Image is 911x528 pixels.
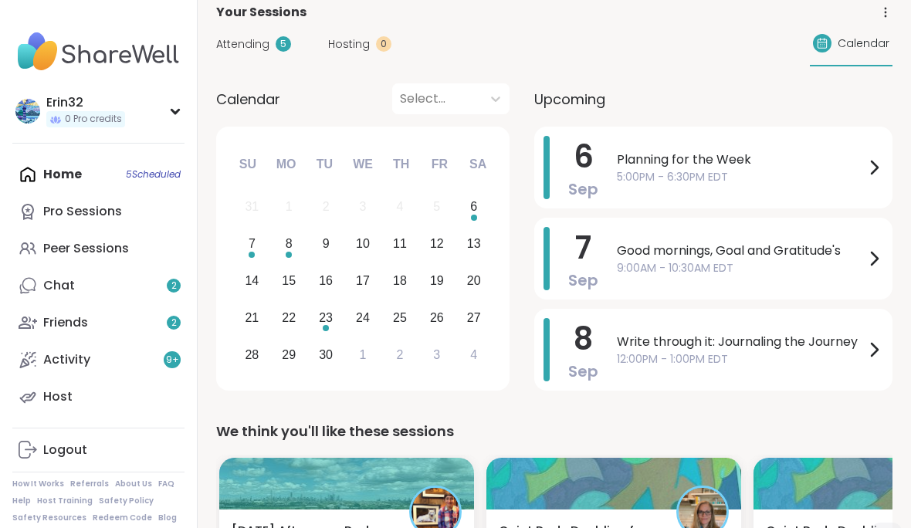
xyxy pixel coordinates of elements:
div: month 2025-09 [233,188,492,373]
div: Su [231,147,265,181]
span: 6 [574,135,594,178]
div: Peer Sessions [43,240,129,257]
a: Safety Resources [12,513,86,523]
a: Host [12,378,185,415]
div: Choose Sunday, September 7th, 2025 [235,228,269,261]
div: 4 [470,344,477,365]
div: 25 [393,307,407,328]
div: 19 [430,270,444,291]
span: 7 [575,226,591,269]
a: Activity9+ [12,341,185,378]
span: Upcoming [534,89,605,110]
a: Help [12,496,31,506]
div: Choose Friday, September 19th, 2025 [420,265,453,298]
div: 22 [282,307,296,328]
div: Not available Wednesday, September 3rd, 2025 [347,191,380,224]
div: 0 [376,36,391,52]
div: Choose Tuesday, September 23rd, 2025 [310,301,343,334]
div: 10 [356,233,370,254]
div: 15 [282,270,296,291]
span: 5:00PM - 6:30PM EDT [617,169,865,185]
div: Choose Sunday, September 21st, 2025 [235,301,269,334]
div: 26 [430,307,444,328]
div: Choose Friday, October 3rd, 2025 [420,338,453,371]
div: Choose Friday, September 12th, 2025 [420,228,453,261]
div: 30 [319,344,333,365]
span: 8 [574,317,593,360]
div: Choose Saturday, September 20th, 2025 [457,265,490,298]
div: Choose Sunday, September 28th, 2025 [235,338,269,371]
div: Choose Wednesday, September 24th, 2025 [347,301,380,334]
div: 23 [319,307,333,328]
div: Not available Thursday, September 4th, 2025 [384,191,417,224]
span: 9 + [166,354,179,367]
div: 31 [245,196,259,217]
div: Not available Sunday, August 31st, 2025 [235,191,269,224]
div: Tu [307,147,341,181]
div: Choose Monday, September 8th, 2025 [273,228,306,261]
div: 13 [467,233,481,254]
div: 8 [286,233,293,254]
div: Th [384,147,418,181]
a: How It Works [12,479,64,489]
div: 11 [393,233,407,254]
div: Not available Tuesday, September 2nd, 2025 [310,191,343,224]
div: 6 [470,196,477,217]
div: 17 [356,270,370,291]
div: Choose Monday, September 15th, 2025 [273,265,306,298]
a: Friends2 [12,304,185,341]
div: 7 [249,233,256,254]
div: 5 [433,196,440,217]
div: Choose Sunday, September 14th, 2025 [235,265,269,298]
div: 3 [360,196,367,217]
span: Attending [216,36,269,52]
span: 2 [171,279,177,293]
div: Choose Wednesday, September 10th, 2025 [347,228,380,261]
span: 9:00AM - 10:30AM EDT [617,260,865,276]
div: Friends [43,314,88,331]
span: Sep [568,178,598,200]
div: Choose Tuesday, September 16th, 2025 [310,265,343,298]
a: Chat2 [12,267,185,304]
span: Your Sessions [216,3,306,22]
div: 21 [245,307,259,328]
div: We [346,147,380,181]
div: 28 [245,344,259,365]
div: Choose Tuesday, September 9th, 2025 [310,228,343,261]
div: 18 [393,270,407,291]
div: Choose Monday, September 22nd, 2025 [273,301,306,334]
div: Not available Friday, September 5th, 2025 [420,191,453,224]
div: 4 [396,196,403,217]
a: FAQ [158,479,174,489]
span: 12:00PM - 1:00PM EDT [617,351,865,367]
div: Choose Monday, September 29th, 2025 [273,338,306,371]
span: Good mornings, Goal and Gratitude's [617,242,865,260]
div: Choose Thursday, September 25th, 2025 [384,301,417,334]
div: Sa [461,147,495,181]
div: Erin32 [46,94,125,111]
div: 3 [433,344,440,365]
a: Host Training [37,496,93,506]
div: We think you'll like these sessions [216,421,892,442]
span: Sep [568,360,598,382]
span: Sep [568,269,598,291]
div: Choose Thursday, September 11th, 2025 [384,228,417,261]
div: Choose Tuesday, September 30th, 2025 [310,338,343,371]
a: Peer Sessions [12,230,185,267]
div: 9 [323,233,330,254]
span: Planning for the Week [617,151,865,169]
a: Safety Policy [99,496,154,506]
div: 2 [323,196,330,217]
div: Not available Monday, September 1st, 2025 [273,191,306,224]
div: 12 [430,233,444,254]
span: Hosting [328,36,370,52]
div: Chat [43,277,75,294]
div: Choose Saturday, September 6th, 2025 [457,191,490,224]
div: Choose Saturday, September 27th, 2025 [457,301,490,334]
a: Referrals [70,479,109,489]
a: Pro Sessions [12,193,185,230]
div: Choose Wednesday, September 17th, 2025 [347,265,380,298]
div: 27 [467,307,481,328]
div: 14 [245,270,259,291]
span: Calendar [216,89,280,110]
